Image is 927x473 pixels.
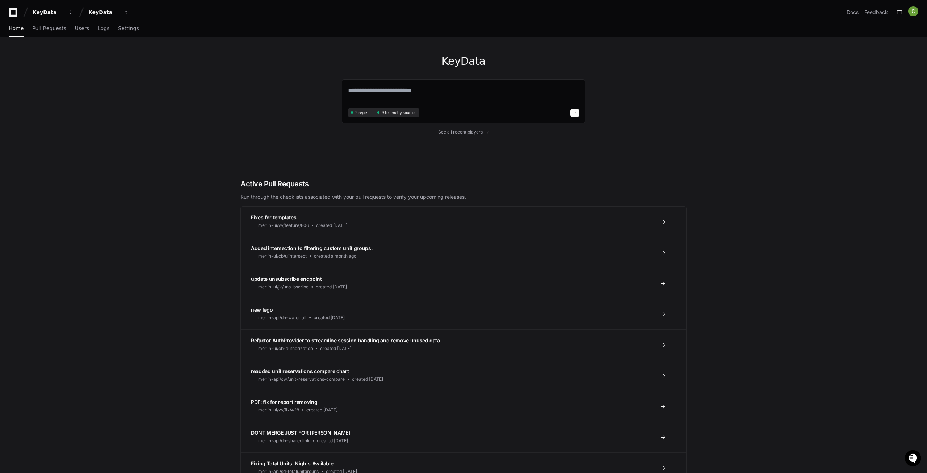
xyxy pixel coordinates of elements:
span: Users [75,26,89,30]
a: new legomerlin-api/dh-waterfallcreated [DATE] [241,299,686,329]
img: 1736555170064-99ba0984-63c1-480f-8ee9-699278ef63ed [7,54,20,67]
a: Users [75,20,89,37]
span: merlin-api/dh-sharedlink [258,438,310,444]
span: merlin-ui/cb/uiintersect [258,253,307,259]
h2: Active Pull Requests [240,179,687,189]
span: 9 telemetry sources [382,110,416,115]
span: created [DATE] [306,407,337,413]
a: DONT MERGE JUST FOR [PERSON_NAME]merlin-api/dh-sharedlinkcreated [DATE] [241,422,686,452]
img: ACg8ocIMhgArYgx6ZSQUNXU5thzs6UsPf9rb_9nFAWwzqr8JC4dkNA=s96-c [908,6,918,16]
span: created a month ago [314,253,356,259]
a: Fixes for templatesmerlin-ui/vv/feature/806created [DATE] [241,207,686,237]
span: created [DATE] [316,284,347,290]
span: See all recent players [438,129,483,135]
a: Powered byPylon [51,76,88,81]
a: Home [9,20,24,37]
span: merlin-api/dh-waterfall [258,315,306,321]
span: merlin-ui/cb-authorization [258,346,313,351]
span: created [DATE] [314,315,345,321]
a: Refactor AuthProvider to streamline session handling and remove unused data.merlin-ui/cb-authoriz... [241,329,686,360]
span: Pull Requests [32,26,66,30]
span: Settings [118,26,139,30]
span: Home [9,26,24,30]
a: See all recent players [342,129,585,135]
div: We're available if you need us! [25,61,92,67]
a: Added intersection to filtering custom unit groups.merlin-ui/cb/uiintersectcreated a month ago [241,237,686,268]
a: Pull Requests [32,20,66,37]
span: Added intersection to filtering custom unit groups. [251,245,372,251]
span: Refactor AuthProvider to streamline session handling and remove unused data. [251,337,441,343]
span: Fixes for templates [251,214,296,220]
span: created [DATE] [316,223,347,228]
a: Settings [118,20,139,37]
button: Feedback [864,9,888,16]
span: Pylon [72,76,88,81]
a: Docs [847,9,859,16]
h1: KeyData [342,55,585,68]
span: merlin-ui/jk/unsubscribe [258,284,309,290]
img: PlayerZero [7,7,22,22]
span: update unsubscribe endpoint [251,276,322,282]
a: Logs [98,20,109,37]
a: update unsubscribe endpointmerlin-ui/jk/unsubscribecreated [DATE] [241,268,686,299]
div: KeyData [88,9,119,16]
div: KeyData [33,9,64,16]
button: KeyData [85,6,132,19]
span: Fixing Total Units, Nights Available [251,460,333,466]
span: merlin-ui/vv/feature/806 [258,223,309,228]
a: PDF: fix for report removingmerlin-ui/vv/fix/428created [DATE] [241,391,686,422]
a: readded unit reservations compare chartmerlin-api/cw/unit-reservations-comparecreated [DATE] [241,360,686,391]
span: new lego [251,307,273,313]
span: merlin-ui/vv/fix/428 [258,407,299,413]
div: Welcome [7,29,132,41]
span: DONT MERGE JUST FOR [PERSON_NAME] [251,430,350,436]
p: Run through the checklists associated with your pull requests to verify your upcoming releases. [240,193,687,200]
span: 2 repos [355,110,368,115]
span: readded unit reservations compare chart [251,368,349,374]
span: merlin-api/cw/unit-reservations-compare [258,376,345,382]
iframe: Open customer support [904,449,923,469]
div: Start new chat [25,54,119,61]
span: created [DATE] [317,438,348,444]
button: KeyData [30,6,76,19]
span: created [DATE] [352,376,383,382]
button: Start new chat [123,56,132,65]
span: Logs [98,26,109,30]
span: PDF: fix for report removing [251,399,317,405]
span: created [DATE] [320,346,351,351]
